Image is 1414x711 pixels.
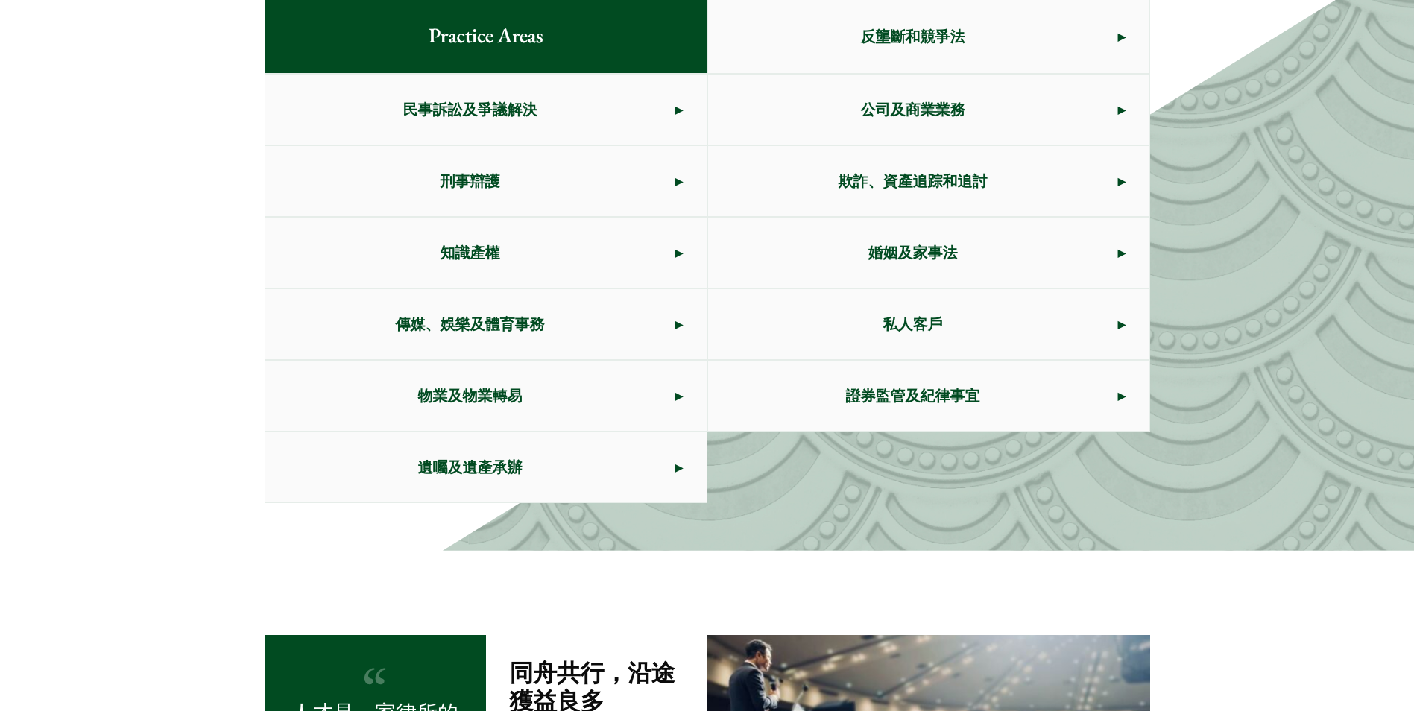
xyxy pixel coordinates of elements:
a: 公司及商業業務 [708,75,1149,145]
a: 刑事辯護 [265,146,707,216]
a: 證券監管及紀律事宜 [708,361,1149,431]
a: 知識產權 [265,218,707,288]
span: 公司及商業業務 [708,75,1118,145]
span: 婚姻及家事法 [708,218,1118,288]
span: 私人客戶 [708,289,1118,359]
a: 遺囑及遺產承辦 [265,432,707,502]
a: 傳媒、娛樂及體育事務 [265,289,707,359]
span: 知識產權 [265,218,675,288]
a: 物業及物業轉易 [265,361,707,431]
span: 遺囑及遺產承辦 [265,432,675,502]
a: 婚姻及家事法 [708,218,1149,288]
a: 私人客戶 [708,289,1149,359]
span: 反壟斷和競爭法 [708,1,1118,72]
span: 刑事辯護 [265,146,675,216]
a: 民事訴訟及爭議解決 [265,75,707,145]
span: 物業及物業轉易 [265,361,675,431]
span: 證券監管及紀律事宜 [708,361,1118,431]
span: 欺詐、資產追踪和追討 [708,146,1118,216]
a: 欺詐、資產追踪和追討 [708,146,1149,216]
span: 民事訴訟及爭議解決 [265,75,675,145]
span: 傳媒、娛樂及體育事務 [265,289,675,359]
